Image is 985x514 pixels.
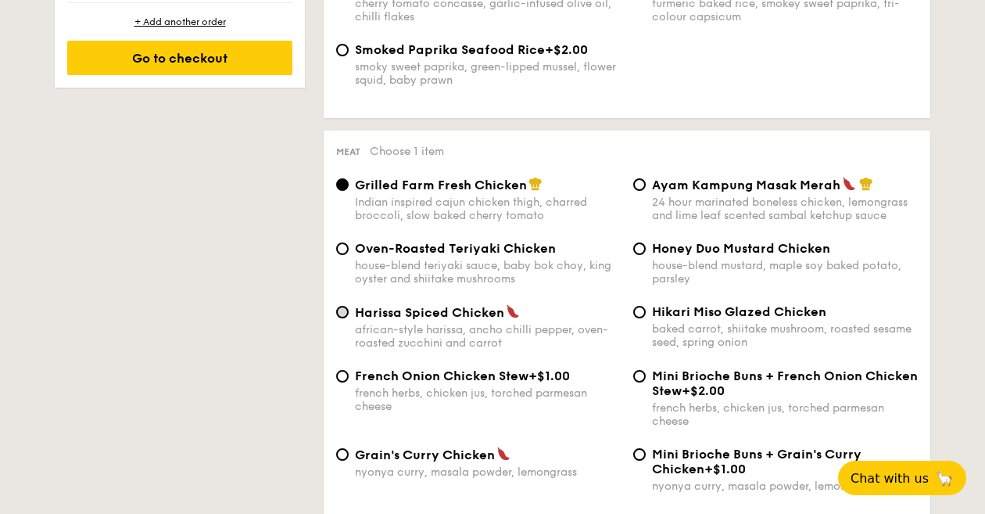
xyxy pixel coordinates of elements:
[336,178,349,191] input: Grilled Farm Fresh ChickenIndian inspired cajun chicken thigh, charred broccoli, slow baked cherr...
[336,146,360,157] span: Meat
[652,304,826,319] span: Hikari Miso Glazed Chicken
[633,306,646,318] input: Hikari Miso Glazed Chickenbaked carrot, shiitake mushroom, roasted sesame seed, spring onion
[652,447,861,476] span: Mini Brioche Buns + Grain's Curry Chicken
[842,177,856,191] img: icon-spicy.37a8142b.svg
[67,16,292,28] div: + Add another order
[633,243,646,255] input: Honey Duo Mustard Chickenhouse-blend mustard, maple soy baked potato, parsley
[652,178,840,192] span: Ayam Kampung Masak Merah
[496,447,510,461] img: icon-spicy.37a8142b.svg
[545,42,588,57] span: +$2.00
[355,448,495,462] span: Grain's Curry Chicken
[336,448,349,461] input: Grain's Curry Chickennyonya curry, masala powder, lemongrass
[652,259,918,286] div: house-blend mustard, maple soy baked potato, parsley
[859,177,873,191] img: icon-chef-hat.a58ddaea.svg
[355,241,556,256] span: Oven-Roasted Teriyaki Chicken
[682,383,725,398] span: +$2.00
[528,177,543,191] img: icon-chef-hat.a58ddaea.svg
[652,322,918,349] div: baked carrot, shiitake mushroom, roasted sesame seed, spring onion
[652,401,918,428] div: french herbs, chicken jus, torched parmesan cheese
[336,370,349,383] input: French Onion Chicken Stew+$1.00french herbs, chicken jus, torched parmesan cheese
[935,469,954,487] span: 🦙
[652,196,918,222] div: 24 hour marinated boneless chicken, lemongrass and lime leaf scented sambal ketchup sauce
[355,178,527,192] span: Grilled Farm Fresh Chicken
[355,60,621,87] div: smoky sweet paprika, green-lipped mussel, flower squid, baby prawn
[336,243,349,255] input: Oven-Roasted Teriyaki Chickenhouse-blend teriyaki sauce, baby bok choy, king oyster and shiitake ...
[370,145,444,158] span: Choose 1 item
[355,305,504,320] span: Harissa Spiced Chicken
[652,480,918,493] div: nyonya curry, masala powder, lemongrass
[704,462,746,476] span: +$1.00
[633,448,646,461] input: Mini Brioche Buns + Grain's Curry Chicken+$1.00nyonya curry, masala powder, lemongrass
[355,465,621,479] div: nyonya curry, masala powder, lemongrass
[851,471,929,486] span: Chat with us
[355,323,621,350] div: african-style harissa, ancho chilli pepper, oven-roasted zucchini and carrot
[838,461,966,495] button: Chat with us🦙
[355,259,621,286] div: house-blend teriyaki sauce, baby bok choy, king oyster and shiitake mushrooms
[652,241,830,256] span: Honey Duo Mustard Chicken
[355,368,528,383] span: French Onion Chicken Stew
[652,368,918,398] span: Mini Brioche Buns + French Onion Chicken Stew
[506,304,520,318] img: icon-spicy.37a8142b.svg
[336,306,349,318] input: Harissa Spiced Chickenafrican-style harissa, ancho chilli pepper, oven-roasted zucchini and carrot
[355,196,621,222] div: Indian inspired cajun chicken thigh, charred broccoli, slow baked cherry tomato
[528,368,570,383] span: +$1.00
[355,386,621,413] div: french herbs, chicken jus, torched parmesan cheese
[355,42,545,57] span: Smoked Paprika Seafood Rice
[633,370,646,383] input: Mini Brioche Buns + French Onion Chicken Stew+$2.00french herbs, chicken jus, torched parmesan ch...
[336,44,349,56] input: Smoked Paprika Seafood Rice+$2.00smoky sweet paprika, green-lipped mussel, flower squid, baby prawn
[633,178,646,191] input: Ayam Kampung Masak Merah24 hour marinated boneless chicken, lemongrass and lime leaf scented samb...
[67,41,292,75] div: Go to checkout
